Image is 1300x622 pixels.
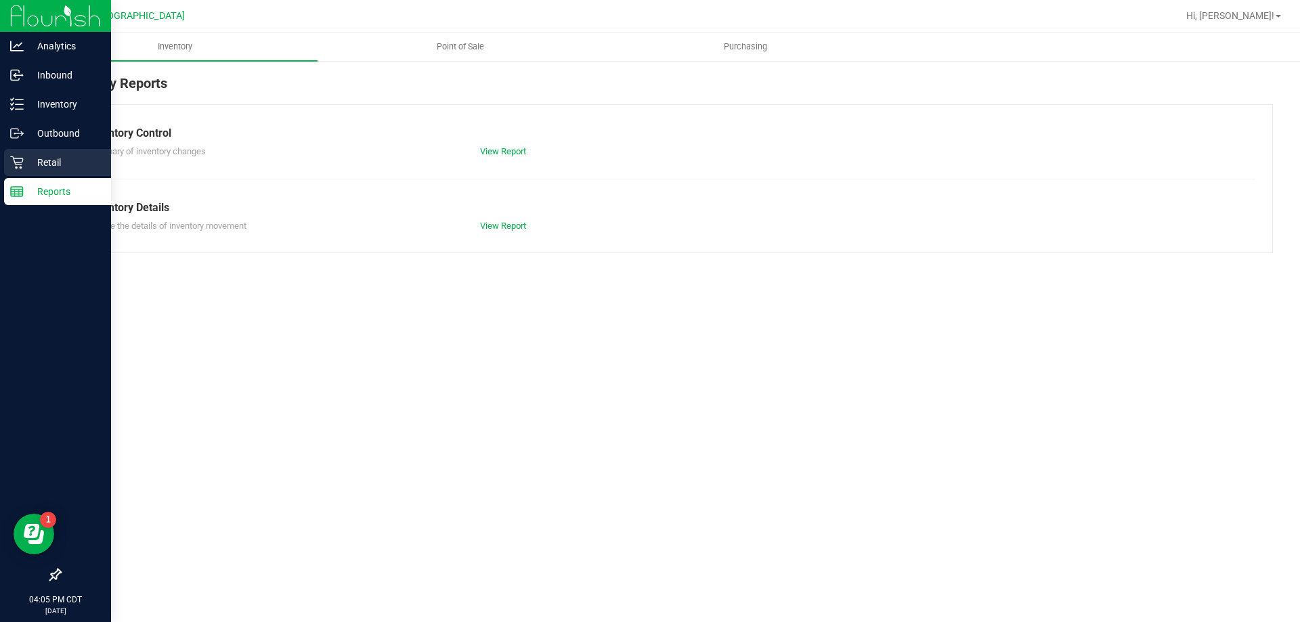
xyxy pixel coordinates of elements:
[10,156,24,169] inline-svg: Retail
[6,606,105,616] p: [DATE]
[60,73,1273,104] div: Inventory Reports
[24,125,105,141] p: Outbound
[40,512,56,528] iframe: Resource center unread badge
[706,41,785,53] span: Purchasing
[24,154,105,171] p: Retail
[24,67,105,83] p: Inbound
[318,32,603,61] a: Point of Sale
[87,146,206,156] span: Summary of inventory changes
[603,32,888,61] a: Purchasing
[87,221,246,231] span: Explore the details of inventory movement
[1186,10,1274,21] span: Hi, [PERSON_NAME]!
[418,41,502,53] span: Point of Sale
[32,32,318,61] a: Inventory
[87,125,1245,141] div: Inventory Control
[14,514,54,554] iframe: Resource center
[92,10,185,22] span: [GEOGRAPHIC_DATA]
[139,41,211,53] span: Inventory
[24,96,105,112] p: Inventory
[10,39,24,53] inline-svg: Analytics
[87,200,1245,216] div: Inventory Details
[24,183,105,200] p: Reports
[10,185,24,198] inline-svg: Reports
[6,594,105,606] p: 04:05 PM CDT
[10,68,24,82] inline-svg: Inbound
[10,97,24,111] inline-svg: Inventory
[480,221,526,231] a: View Report
[24,38,105,54] p: Analytics
[10,127,24,140] inline-svg: Outbound
[480,146,526,156] a: View Report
